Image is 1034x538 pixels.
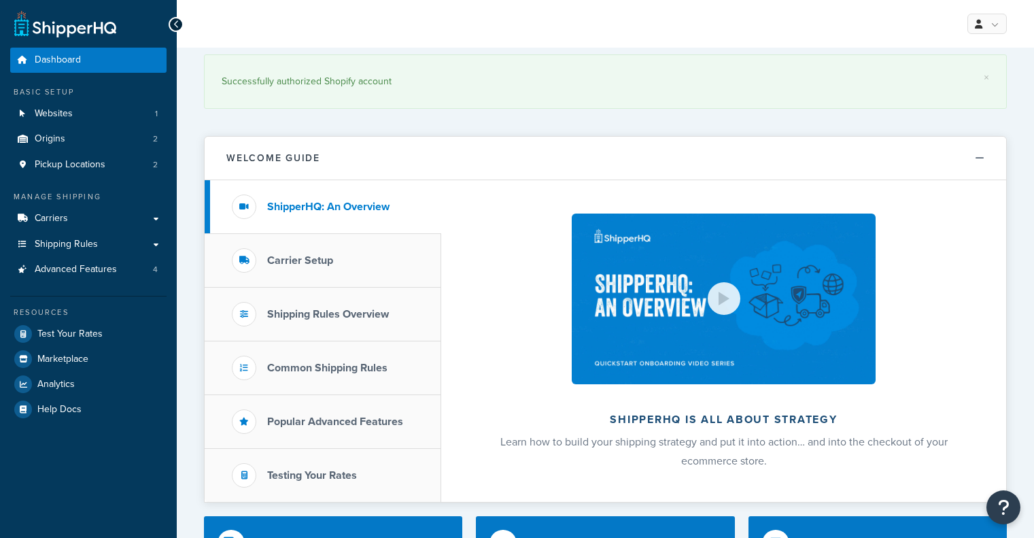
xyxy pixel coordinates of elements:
[10,101,167,127] a: Websites1
[10,86,167,98] div: Basic Setup
[35,108,73,120] span: Websites
[155,108,158,120] span: 1
[10,206,167,231] a: Carriers
[10,347,167,371] a: Marketplace
[477,414,970,426] h2: ShipperHQ is all about strategy
[10,152,167,178] li: Pickup Locations
[222,72,989,91] div: Successfully authorized Shopify account
[10,101,167,127] li: Websites
[10,257,167,282] a: Advanced Features4
[10,191,167,203] div: Manage Shipping
[500,434,948,469] span: Learn how to build your shipping strategy and put it into action… and into the checkout of your e...
[153,264,158,275] span: 4
[10,322,167,346] a: Test Your Rates
[267,308,389,320] h3: Shipping Rules Overview
[10,48,167,73] a: Dashboard
[10,232,167,257] a: Shipping Rules
[10,152,167,178] a: Pickup Locations2
[10,127,167,152] a: Origins2
[986,490,1020,524] button: Open Resource Center
[153,159,158,171] span: 2
[35,239,98,250] span: Shipping Rules
[35,54,81,66] span: Dashboard
[267,362,387,374] h3: Common Shipping Rules
[10,127,167,152] li: Origins
[984,72,989,83] a: ×
[267,469,357,482] h3: Testing Your Rates
[35,213,68,224] span: Carriers
[205,137,1006,180] button: Welcome Guide
[153,133,158,145] span: 2
[37,329,103,340] span: Test Your Rates
[10,307,167,318] div: Resources
[35,159,105,171] span: Pickup Locations
[10,397,167,422] a: Help Docs
[35,133,65,145] span: Origins
[572,214,875,384] img: ShipperHQ is all about strategy
[10,257,167,282] li: Advanced Features
[267,201,390,213] h3: ShipperHQ: An Overview
[267,416,403,428] h3: Popular Advanced Features
[37,404,82,416] span: Help Docs
[35,264,117,275] span: Advanced Features
[267,254,333,267] h3: Carrier Setup
[226,153,320,163] h2: Welcome Guide
[10,372,167,397] a: Analytics
[37,379,75,390] span: Analytics
[37,354,88,365] span: Marketplace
